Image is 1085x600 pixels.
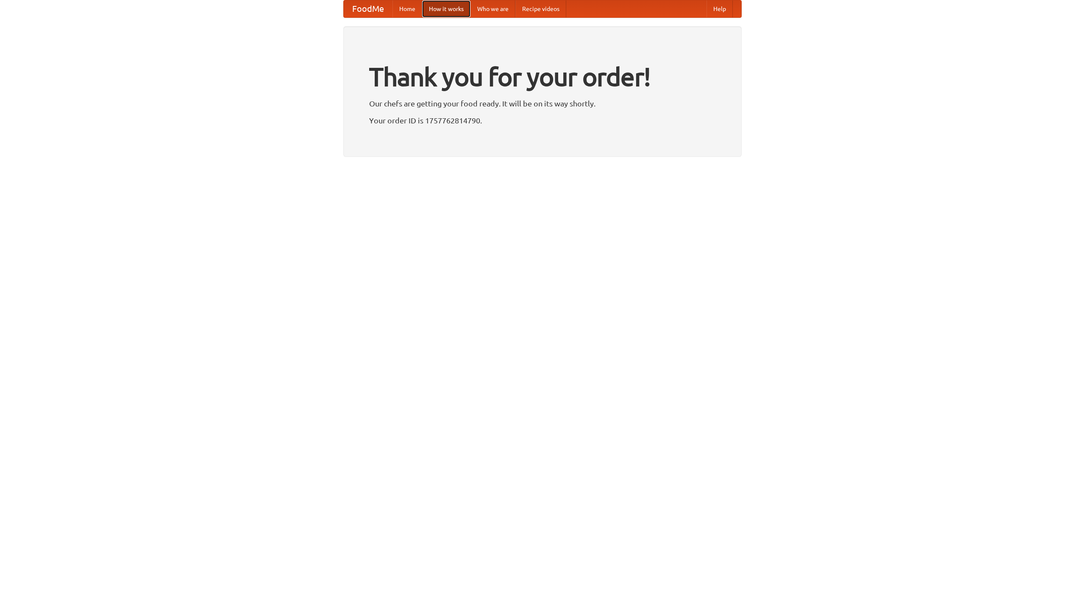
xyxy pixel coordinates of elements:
[392,0,422,17] a: Home
[515,0,566,17] a: Recipe videos
[707,0,733,17] a: Help
[344,0,392,17] a: FoodMe
[369,114,716,127] p: Your order ID is 1757762814790.
[369,97,716,110] p: Our chefs are getting your food ready. It will be on its way shortly.
[470,0,515,17] a: Who we are
[422,0,470,17] a: How it works
[369,56,716,97] h1: Thank you for your order!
